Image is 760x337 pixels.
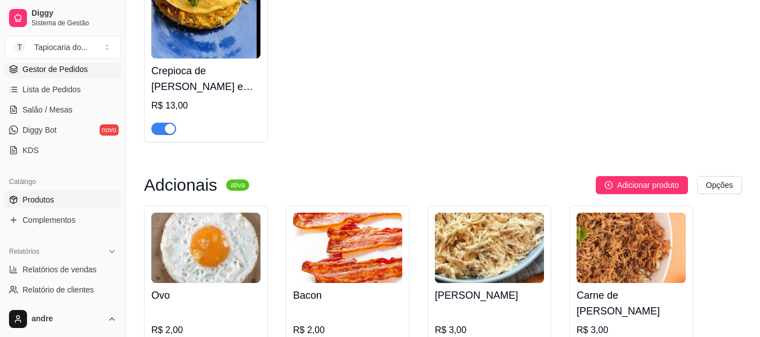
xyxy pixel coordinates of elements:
[605,181,613,189] span: plus-circle
[293,287,402,303] h4: Bacon
[5,60,121,78] a: Gestor de Pedidos
[435,323,544,337] div: R$ 3,00
[5,121,121,139] a: Diggy Botnovo
[23,284,94,295] span: Relatório de clientes
[32,19,116,28] span: Sistema de Gestão
[23,264,97,275] span: Relatórios de vendas
[151,287,260,303] h4: Ovo
[435,213,544,283] img: product-image
[32,314,103,324] span: andre
[5,101,121,119] a: Salão / Mesas
[697,176,742,194] button: Opções
[34,42,88,53] div: Tapiocaria do ...
[5,141,121,159] a: KDS
[435,287,544,303] h4: [PERSON_NAME]
[577,287,686,319] h4: Carne de [PERSON_NAME]
[5,211,121,229] a: Complementos
[5,260,121,278] a: Relatórios de vendas
[5,173,121,191] div: Catálogo
[226,179,249,191] sup: ativa
[5,305,121,332] button: andre
[5,281,121,299] a: Relatório de clientes
[9,247,39,256] span: Relatórios
[5,191,121,209] a: Produtos
[23,104,73,115] span: Salão / Mesas
[293,213,402,283] img: product-image
[32,8,116,19] span: Diggy
[23,64,88,75] span: Gestor de Pedidos
[23,124,57,136] span: Diggy Bot
[706,179,733,191] span: Opções
[577,213,686,283] img: product-image
[151,323,260,337] div: R$ 2,00
[5,80,121,98] a: Lista de Pedidos
[5,36,121,59] button: Select a team
[596,176,688,194] button: Adicionar produto
[293,323,402,337] div: R$ 2,00
[617,179,679,191] span: Adicionar produto
[151,63,260,95] h4: Crepioca de [PERSON_NAME] e [PERSON_NAME]
[144,178,217,192] h3: Adcionais
[151,213,260,283] img: product-image
[151,99,260,113] div: R$ 13,00
[23,194,54,205] span: Produtos
[5,5,121,32] a: DiggySistema de Gestão
[23,214,75,226] span: Complementos
[14,42,25,53] span: T
[577,323,686,337] div: R$ 3,00
[23,84,81,95] span: Lista de Pedidos
[23,145,39,156] span: KDS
